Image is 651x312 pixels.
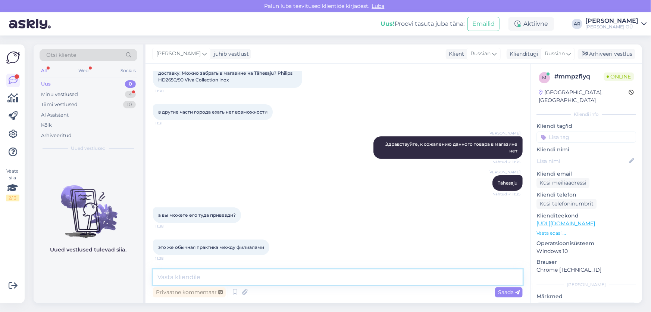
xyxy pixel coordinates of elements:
span: в другие части города ехать нет возможности [158,109,267,115]
p: Kliendi telefon [536,191,636,199]
span: Добрый день. Я хочу купить товар, но не хочу платить за доставку. Можно забрать в магазине на Täh... [158,64,294,83]
span: 11:30 [155,88,183,94]
div: 0 [125,80,136,88]
span: Nähtud ✓ 11:35 [492,159,520,165]
div: Uus [41,80,51,88]
span: [PERSON_NAME] [488,130,520,136]
div: juhib vestlust [211,50,249,58]
p: Windows 10 [536,247,636,255]
span: 11:38 [155,256,183,261]
p: Chrome [TECHNICAL_ID] [536,266,636,274]
span: Nähtud ✓ 11:35 [492,191,520,197]
div: Arhiveeri vestlus [578,49,635,59]
img: Askly Logo [6,50,20,65]
p: Operatsioonisüsteem [536,240,636,247]
span: 11:31 [155,120,183,126]
div: Küsi telefoninumbrit [536,199,597,209]
span: Saada [498,289,520,296]
span: а вы можете его туда привезди? [158,212,236,218]
p: Kliendi nimi [536,146,636,154]
a: [PERSON_NAME][PERSON_NAME] OÜ [585,18,647,30]
span: Russian [470,50,491,58]
p: Kliendi tag'id [536,122,636,130]
span: Otsi kliente [46,51,76,59]
div: Kõik [41,121,52,129]
span: m [542,75,547,80]
div: # mmpzfiyq [554,72,604,81]
b: Uus! [381,20,395,27]
div: Küsi meiliaadressi [536,178,589,188]
p: Klienditeekond [536,212,636,220]
div: Tiimi vestlused [41,101,78,108]
div: Klient [446,50,464,58]
input: Lisa nimi [537,157,627,165]
div: AR [572,19,582,29]
input: Lisa tag [536,132,636,143]
div: [PERSON_NAME] [536,281,636,288]
div: Proovi tasuta juba täna: [381,19,464,28]
div: Web [77,66,90,75]
div: Arhiveeritud [41,132,72,139]
div: All [40,66,48,75]
div: Socials [119,66,137,75]
span: Здравствуйте, к сожалению данного товара в магазине нет [385,141,519,154]
span: Russian [545,50,565,58]
span: это же обычная практика между филиалами [158,244,264,250]
button: Emailid [467,17,500,31]
p: Uued vestlused tulevad siia. [50,246,127,254]
img: No chats [34,172,143,239]
div: 2 / 3 [6,195,19,201]
div: Kliendi info [536,111,636,118]
div: [PERSON_NAME] [585,18,638,24]
div: Klienditugi [507,50,538,58]
a: [URL][DOMAIN_NAME] [536,220,595,227]
div: 10 [123,101,136,108]
div: Aktiivne [508,17,554,31]
span: [PERSON_NAME] [156,50,201,58]
div: Privaatne kommentaar [153,287,226,297]
div: 4 [125,91,136,98]
div: AI Assistent [41,111,69,119]
div: Vaata siia [6,168,19,201]
div: Minu vestlused [41,91,78,98]
span: [PERSON_NAME] [488,169,520,175]
p: Kliendi email [536,170,636,178]
p: Brauser [536,258,636,266]
p: Vaata edasi ... [536,230,636,237]
span: Luba [370,3,387,9]
p: Märkmed [536,293,636,300]
div: [PERSON_NAME] OÜ [585,24,638,30]
span: Online [604,72,634,81]
span: Tähesaju [498,180,517,186]
div: [GEOGRAPHIC_DATA], [GEOGRAPHIC_DATA] [539,89,629,104]
span: Uued vestlused [71,145,106,152]
span: 11:38 [155,223,183,229]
